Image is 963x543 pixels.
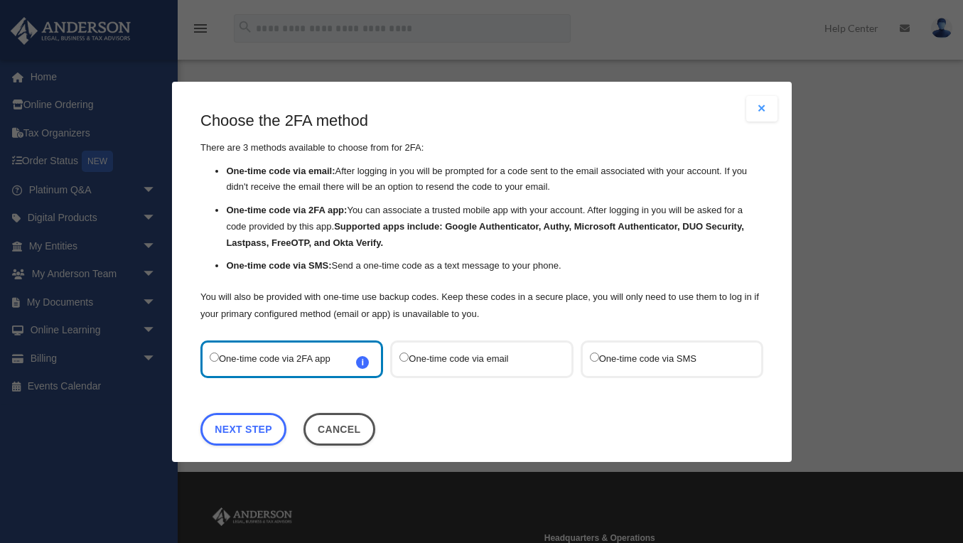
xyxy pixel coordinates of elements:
button: Close this dialog window [303,412,375,445]
button: Close modal [746,96,778,122]
strong: One-time code via SMS: [226,260,331,271]
div: There are 3 methods available to choose from for 2FA: [200,110,763,323]
a: Next Step [200,412,286,445]
strong: One-time code via email: [226,165,335,176]
strong: One-time code via 2FA app: [226,205,347,215]
input: One-time code via email [399,352,409,361]
label: One-time code via SMS [589,349,739,368]
input: One-time code via SMS [589,352,598,361]
span: i [356,355,369,368]
label: One-time code via email [399,349,549,368]
strong: Supported apps include: Google Authenticator, Authy, Microsoft Authenticator, DUO Security, Lastp... [226,220,743,247]
li: After logging in you will be prompted for a code sent to the email associated with your account. ... [226,163,763,195]
p: You will also be provided with one-time use backup codes. Keep these codes in a secure place, you... [200,288,763,322]
label: One-time code via 2FA app [210,349,360,368]
input: One-time code via 2FA appi [210,352,219,361]
li: You can associate a trusted mobile app with your account. After logging in you will be asked for ... [226,203,763,251]
li: Send a one-time code as a text message to your phone. [226,258,763,274]
h3: Choose the 2FA method [200,110,763,132]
